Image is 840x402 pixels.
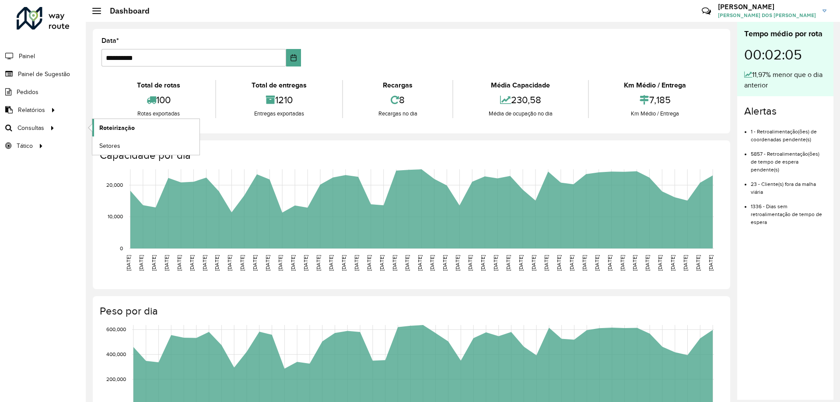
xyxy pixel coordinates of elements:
text: [DATE] [417,255,423,271]
h4: Peso por dia [100,305,721,318]
text: [DATE] [227,255,232,271]
text: [DATE] [366,255,372,271]
text: [DATE] [303,255,308,271]
text: [DATE] [164,255,169,271]
h2: Dashboard [101,6,150,16]
text: [DATE] [619,255,625,271]
a: Setores [92,137,199,154]
text: [DATE] [176,255,182,271]
div: 8 [345,91,450,109]
text: [DATE] [556,255,562,271]
text: [DATE] [138,255,144,271]
text: [DATE] [644,255,650,271]
text: 200,000 [106,376,126,382]
div: 11,97% menor que o dia anterior [744,70,826,91]
text: [DATE] [695,255,701,271]
div: Recargas no dia [345,109,450,118]
h3: [PERSON_NAME] [718,3,816,11]
li: 23 - Cliente(s) fora da malha viária [751,174,826,196]
text: [DATE] [531,255,536,271]
text: [DATE] [442,255,448,271]
div: Total de rotas [104,80,213,91]
a: Contato Rápido [697,2,716,21]
h4: Capacidade por dia [100,149,721,162]
span: Tático [17,141,33,150]
text: [DATE] [189,255,195,271]
text: [DATE] [290,255,296,271]
text: [DATE] [505,255,511,271]
text: [DATE] [455,255,460,271]
text: [DATE] [594,255,600,271]
span: Relatórios [18,105,45,115]
text: [DATE] [379,255,385,271]
text: [DATE] [252,255,258,271]
text: 400,000 [106,351,126,357]
span: Setores [99,141,120,150]
div: Média Capacidade [455,80,585,91]
li: 5857 - Retroalimentação(ões) de tempo de espera pendente(s) [751,143,826,174]
span: [PERSON_NAME] DOS [PERSON_NAME] [718,11,816,19]
text: [DATE] [151,255,157,271]
span: Painel de Sugestão [18,70,70,79]
text: 600,000 [106,327,126,332]
div: Recargas [345,80,450,91]
text: [DATE] [632,255,637,271]
button: Choose Date [286,49,301,66]
text: [DATE] [480,255,486,271]
div: 1210 [218,91,339,109]
text: [DATE] [341,255,346,271]
li: 1336 - Dias sem retroalimentação de tempo de espera [751,196,826,226]
div: Tempo médio por rota [744,28,826,40]
text: [DATE] [543,255,549,271]
div: Entregas exportadas [218,109,339,118]
text: [DATE] [277,255,283,271]
text: [DATE] [682,255,688,271]
span: Roteirização [99,123,135,133]
div: 230,58 [455,91,585,109]
text: [DATE] [404,255,410,271]
text: [DATE] [265,255,270,271]
text: [DATE] [607,255,612,271]
text: [DATE] [429,255,435,271]
div: Km Médio / Entrega [591,109,719,118]
text: [DATE] [581,255,587,271]
text: [DATE] [202,255,207,271]
text: [DATE] [467,255,473,271]
text: 20,000 [106,182,123,188]
text: [DATE] [239,255,245,271]
div: Total de entregas [218,80,339,91]
text: [DATE] [353,255,359,271]
text: [DATE] [670,255,675,271]
div: 100 [104,91,213,109]
div: 00:02:05 [744,40,826,70]
text: [DATE] [126,255,131,271]
label: Data [101,35,119,46]
div: Média de ocupação no dia [455,109,585,118]
div: Rotas exportadas [104,109,213,118]
div: Km Médio / Entrega [591,80,719,91]
text: [DATE] [657,255,663,271]
div: 7,185 [591,91,719,109]
text: [DATE] [708,255,714,271]
span: Painel [19,52,35,61]
span: Consultas [17,123,44,133]
span: Pedidos [17,87,38,97]
text: [DATE] [392,255,397,271]
h4: Alertas [744,105,826,118]
text: 0 [120,245,123,251]
text: [DATE] [315,255,321,271]
text: 10,000 [108,214,123,220]
text: [DATE] [493,255,498,271]
a: Roteirização [92,119,199,136]
li: 1 - Retroalimentação(ões) de coordenadas pendente(s) [751,121,826,143]
text: [DATE] [518,255,524,271]
text: [DATE] [214,255,220,271]
text: [DATE] [328,255,334,271]
text: [DATE] [569,255,574,271]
